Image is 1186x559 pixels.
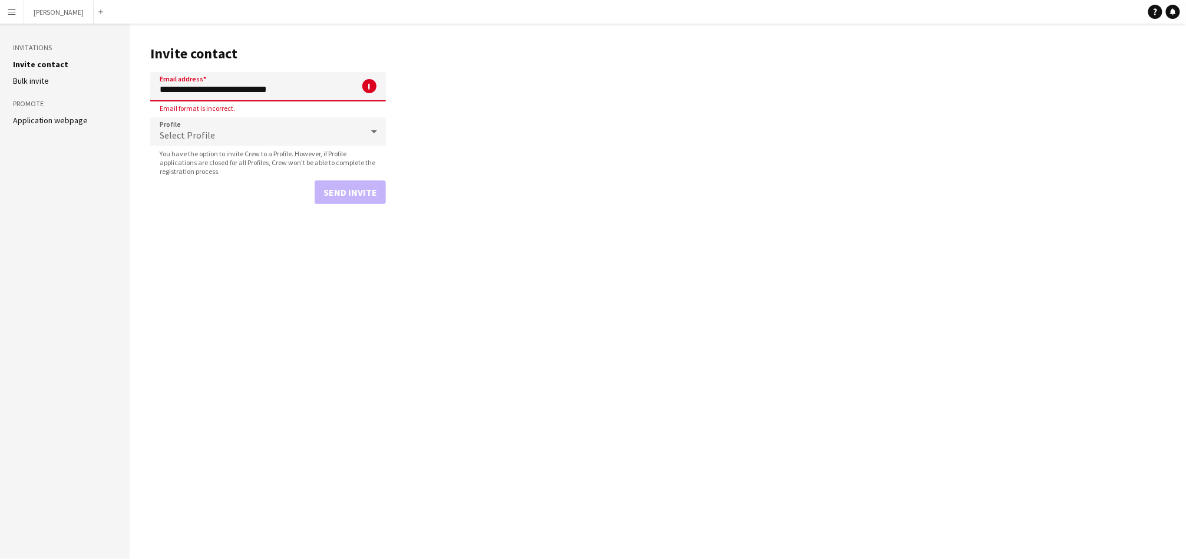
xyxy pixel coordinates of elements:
[13,115,88,126] a: Application webpage
[160,129,215,141] span: Select Profile
[150,104,245,113] span: Email format is incorrect.
[13,75,49,86] a: Bulk invite
[150,45,386,63] h1: Invite contact
[13,42,117,53] h3: Invitations
[13,98,117,109] h3: Promote
[150,149,386,176] span: You have the option to invite Crew to a Profile. However, if Profile applications are closed for ...
[13,59,68,70] a: Invite contact
[24,1,94,24] button: [PERSON_NAME]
